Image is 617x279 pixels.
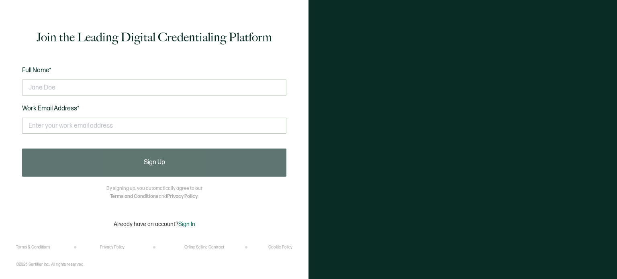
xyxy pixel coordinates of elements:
button: Sign Up [22,149,286,177]
span: Full Name* [22,67,51,74]
span: Sign In [178,221,195,228]
a: Online Selling Contract [184,245,224,250]
h1: Join the Leading Digital Credentialing Platform [37,29,272,45]
span: Sign Up [144,159,165,166]
p: Already have an account? [114,221,195,228]
input: Enter your work email address [22,118,286,134]
a: Cookie Policy [268,245,292,250]
p: By signing up, you automatically agree to our and . [106,185,202,201]
input: Jane Doe [22,79,286,96]
a: Privacy Policy [100,245,125,250]
a: Terms and Conditions [110,193,159,200]
p: ©2025 Sertifier Inc.. All rights reserved. [16,262,84,267]
a: Privacy Policy [167,193,198,200]
a: Terms & Conditions [16,245,50,250]
span: Work Email Address* [22,105,80,112]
